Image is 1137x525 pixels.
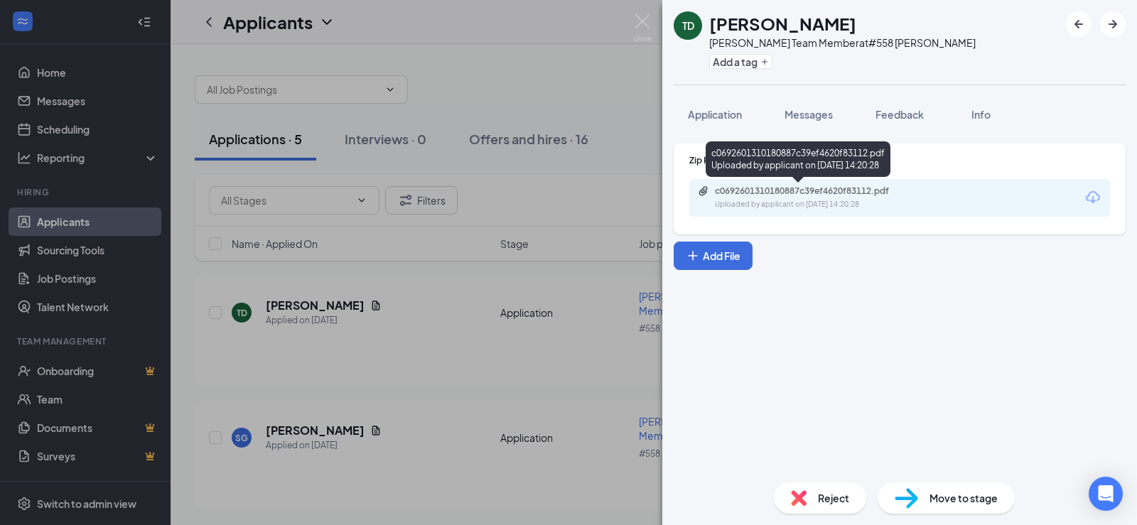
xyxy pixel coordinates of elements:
[818,490,849,506] span: Reject
[1100,11,1126,37] button: ArrowRight
[698,185,928,210] a: Paperclipc0692601310180887c39ef4620f83112.pdfUploaded by applicant on [DATE] 14:20:28
[709,36,976,50] div: [PERSON_NAME] Team Member at #558 [PERSON_NAME]
[686,249,700,263] svg: Plus
[709,11,856,36] h1: [PERSON_NAME]
[1089,477,1123,511] div: Open Intercom Messenger
[715,199,928,210] div: Uploaded by applicant on [DATE] 14:20:28
[971,108,991,121] span: Info
[698,185,709,197] svg: Paperclip
[715,185,914,197] div: c0692601310180887c39ef4620f83112.pdf
[706,141,890,177] div: c0692601310180887c39ef4620f83112.pdf Uploaded by applicant on [DATE] 14:20:28
[1070,16,1087,33] svg: ArrowLeftNew
[674,242,753,270] button: Add FilePlus
[760,58,769,66] svg: Plus
[689,154,1110,166] div: Zip Recruiter Resume
[1104,16,1121,33] svg: ArrowRight
[1084,189,1101,206] svg: Download
[682,18,694,33] div: TD
[709,54,772,69] button: PlusAdd a tag
[1066,11,1092,37] button: ArrowLeftNew
[688,108,742,121] span: Application
[929,490,998,506] span: Move to stage
[785,108,833,121] span: Messages
[875,108,924,121] span: Feedback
